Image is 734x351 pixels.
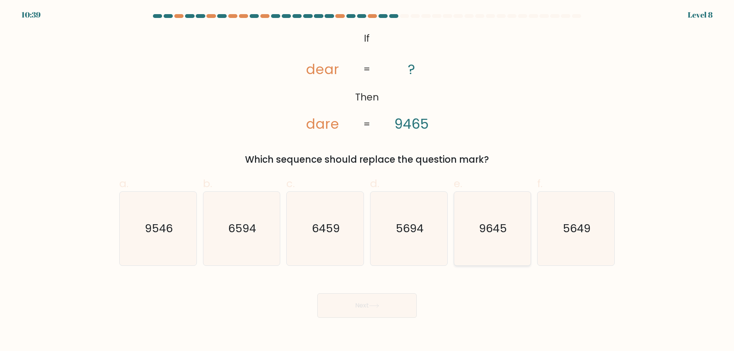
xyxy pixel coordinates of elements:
text: 9546 [145,221,173,236]
span: d. [370,176,379,191]
tspan: 9465 [394,114,429,134]
div: Which sequence should replace the question mark? [124,153,610,167]
text: 9645 [479,221,507,236]
span: f. [537,176,542,191]
tspan: = [364,63,371,76]
tspan: Then [356,91,379,104]
text: 5649 [563,221,591,236]
text: 6594 [228,221,256,236]
div: 10:39 [21,9,41,21]
text: 6459 [312,221,340,236]
tspan: dare [306,114,339,133]
tspan: = [364,117,371,131]
tspan: If [364,32,370,45]
tspan: dear [306,60,339,79]
button: Next [317,293,417,318]
svg: @import url('[URL][DOMAIN_NAME]); [281,29,453,134]
tspan: ? [408,60,415,79]
span: a. [119,176,128,191]
span: c. [286,176,295,191]
text: 5694 [396,221,424,236]
span: e. [454,176,462,191]
div: Level 8 [688,9,713,21]
span: b. [203,176,212,191]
